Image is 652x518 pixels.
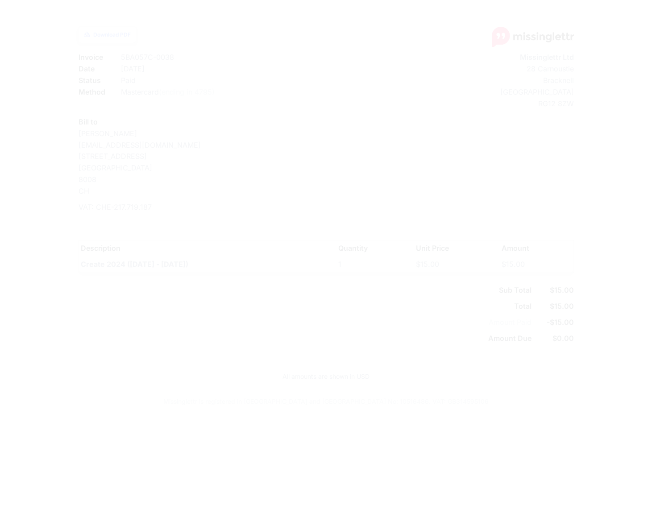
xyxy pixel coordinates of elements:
[520,53,574,62] b: Missinglettr Ltd
[499,286,532,294] b: Sub Total
[79,117,98,126] b: Bill to
[114,52,326,63] dd: 5BA057C-0038
[79,396,574,406] p: Missinglettr is registered in [GEOGRAPHIC_DATA] and [GEOGRAPHIC_DATA] No: 10516486. VAT: GB314595106
[159,87,215,96] span: (ending in 4795)
[72,52,326,213] div: [PERSON_NAME] [EMAIL_ADDRESS][DOMAIN_NAME] [STREET_ADDRESS] [GEOGRAPHIC_DATA] 8008 CH VAT: CHE-21...
[550,302,574,311] b: $15.00
[81,244,120,253] b: Description
[336,257,414,273] td: 1
[326,52,581,213] div: 28 Carnoustie Bracknell [GEOGRAPHIC_DATA] RG12 8ZW
[489,318,532,327] span: Amount Paid
[79,87,105,96] b: Method
[502,244,529,253] b: Amount
[79,257,336,273] th: Create 2024 ([DATE] - [DATE])
[550,286,574,294] b: $15.00
[338,244,368,253] b: Quantity
[79,53,103,62] b: Invoice
[488,334,532,343] b: Amount Due
[514,302,532,311] b: Total
[552,334,574,343] b: $0.00
[416,244,449,253] b: Unit Price
[79,76,101,85] b: Status
[114,75,326,87] dd: Paid
[114,87,326,98] dd: Mastercard
[114,63,326,75] dd: [DATE]
[414,257,499,273] td: $15.00
[79,64,95,73] b: Date
[492,27,573,47] img: logo-large.png
[79,371,574,381] p: All amounts are shown in USD
[499,257,573,273] td: $15.00
[547,318,574,327] b: -$15.00
[79,27,137,43] a: Download PDF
